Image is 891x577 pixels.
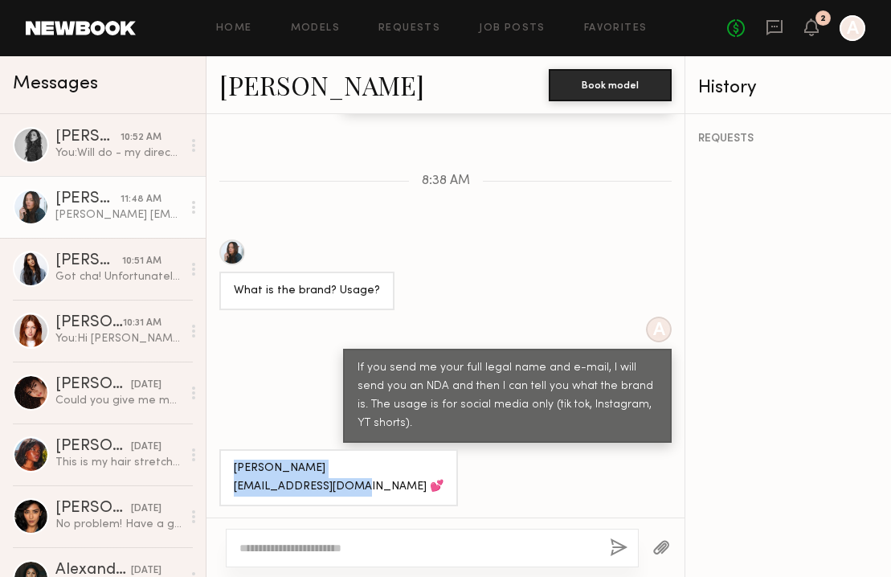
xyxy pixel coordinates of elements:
button: Book model [549,69,672,101]
div: [PERSON_NAME] [55,129,121,145]
div: Got cha! Unfortunately, I was on hold for another job that confirmed booking :/ I hope to be able... [55,269,182,284]
div: What is the brand? Usage? [234,282,380,301]
div: 10:51 AM [122,254,161,269]
div: [PERSON_NAME] [EMAIL_ADDRESS][DOMAIN_NAME] 💕 [55,207,182,223]
a: Models [291,23,340,34]
div: REQUESTS [698,133,878,145]
div: You: Hi [PERSON_NAME]- What's your e-mail ? We often have a need for a hair stylist that is also ... [55,331,182,346]
div: 11:48 AM [121,192,161,207]
div: History [698,79,878,97]
div: If you send me your full legal name and e-mail, I will send you an NDA and then I can tell you wh... [358,359,657,433]
div: [PERSON_NAME] [EMAIL_ADDRESS][DOMAIN_NAME] 💕 [234,460,443,497]
a: [PERSON_NAME] [219,68,424,102]
div: 2 [820,14,826,23]
a: Favorites [584,23,648,34]
div: Could you give me more information about the work? Location, rate, what will the mood be like? Wi... [55,393,182,408]
div: [PERSON_NAME] [55,439,131,455]
div: This is my hair stretched out a little bit more- but if it’s still too short I understand [PERSON... [55,455,182,470]
div: 10:52 AM [121,130,161,145]
a: Requests [378,23,440,34]
div: [PERSON_NAME] [55,501,131,517]
div: You: Will do - my director is working on the schedule now and will have an update by EOD [55,145,182,161]
div: 10:31 AM [123,316,161,331]
div: [DATE] [131,501,161,517]
div: [PERSON_NAME] [55,253,122,269]
a: Job Posts [479,23,546,34]
div: [PERSON_NAME] [55,315,123,331]
a: A [840,15,865,41]
span: Messages [13,75,98,93]
div: No problem! Have a great shoot and hope to work together soon 🤗 [55,517,182,532]
div: [DATE] [131,378,161,393]
span: 8:38 AM [422,174,470,188]
a: Home [216,23,252,34]
div: [PERSON_NAME] [55,191,121,207]
a: Book model [549,77,672,91]
div: [PERSON_NAME] [55,377,131,393]
div: [DATE] [131,440,161,455]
